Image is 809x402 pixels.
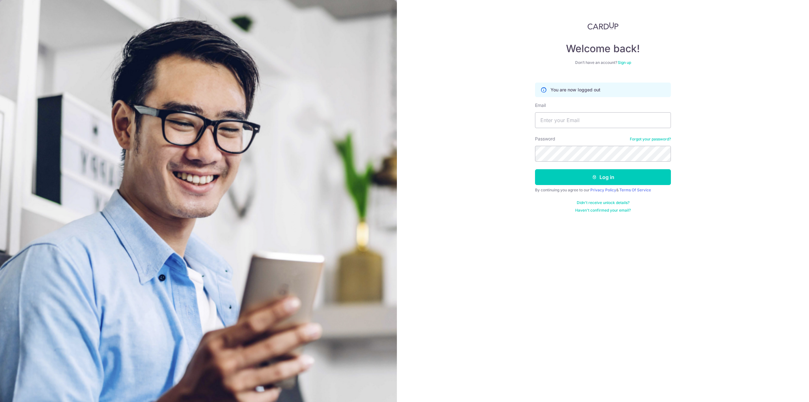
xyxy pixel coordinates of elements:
[535,169,671,185] button: Log in
[587,22,618,30] img: CardUp Logo
[618,60,631,65] a: Sign up
[535,112,671,128] input: Enter your Email
[550,87,600,93] p: You are now logged out
[590,188,616,192] a: Privacy Policy
[535,102,546,108] label: Email
[535,60,671,65] div: Don’t have an account?
[575,208,631,213] a: Haven't confirmed your email?
[577,200,630,205] a: Didn't receive unlock details?
[535,188,671,193] div: By continuing you agree to our &
[535,136,555,142] label: Password
[619,188,651,192] a: Terms Of Service
[535,42,671,55] h4: Welcome back!
[630,137,671,142] a: Forgot your password?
